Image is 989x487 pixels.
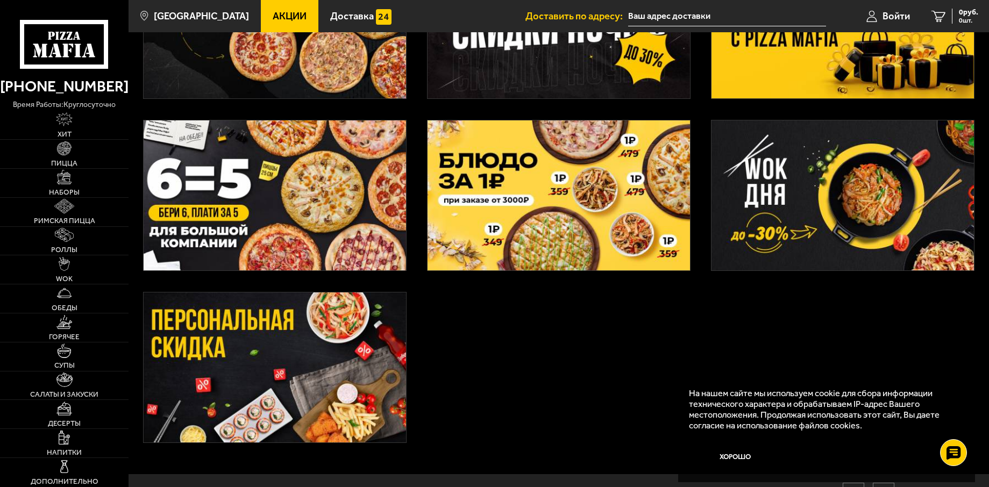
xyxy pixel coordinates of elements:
input: Ваш адрес доставки [628,6,826,26]
span: Акции [273,11,307,21]
span: Римская пицца [34,217,95,225]
span: Наборы [49,189,80,196]
span: Обеды [52,304,77,312]
span: 0 руб. [959,9,978,16]
span: Супы [54,362,75,369]
span: Роллы [51,246,77,254]
span: Дополнительно [31,478,98,485]
button: Хорошо [689,441,781,471]
span: Салаты и закуски [30,391,98,398]
span: Напитки [47,449,82,456]
span: 0 шт. [959,17,978,24]
span: Пицца [51,160,77,167]
span: Доставка [330,11,374,21]
span: Десерты [48,420,81,427]
span: Хит [58,131,72,138]
span: Войти [883,11,910,21]
span: Доставить по адресу: [525,11,628,21]
span: [GEOGRAPHIC_DATA] [154,11,249,21]
span: Горячее [49,333,80,341]
img: 15daf4d41897b9f0e9f617042186c801.svg [376,9,392,25]
span: WOK [56,275,73,283]
p: На нашем сайте мы используем cookie для сбора информации технического характера и обрабатываем IP... [689,388,958,431]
